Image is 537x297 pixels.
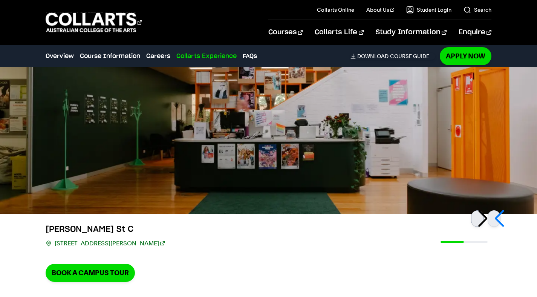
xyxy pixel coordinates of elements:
[440,47,491,65] a: Apply Now
[459,20,491,45] a: Enquire
[406,6,451,14] a: Student Login
[357,53,389,60] span: Download
[46,264,135,282] a: Book a Campus Tour
[464,6,491,14] a: Search
[46,52,74,61] a: Overview
[376,20,447,45] a: Study Information
[80,52,140,61] a: Course Information
[46,12,142,33] div: Go to homepage
[176,52,237,61] a: Collarts Experience
[315,20,363,45] a: Collarts Life
[46,223,164,235] h3: [PERSON_NAME] St C
[243,52,257,61] a: FAQs
[268,20,303,45] a: Courses
[55,238,164,249] a: [STREET_ADDRESS][PERSON_NAME]
[350,53,435,60] a: DownloadCourse Guide
[146,52,170,61] a: Careers
[317,6,354,14] a: Collarts Online
[366,6,394,14] a: About Us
